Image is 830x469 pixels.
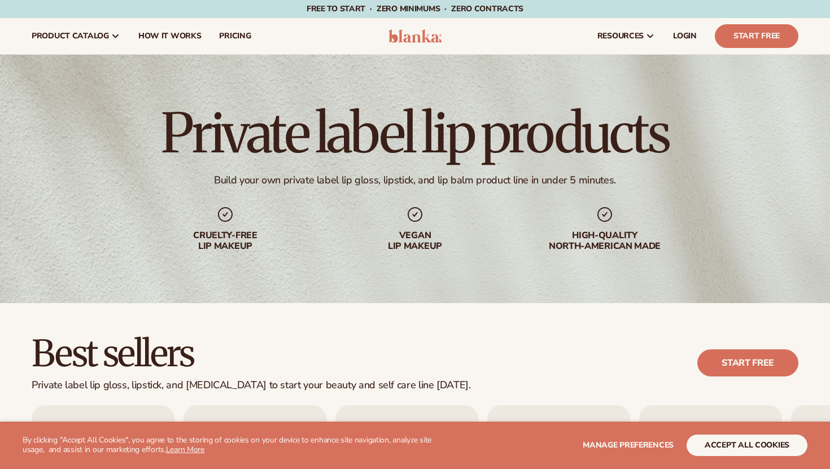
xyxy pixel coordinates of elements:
[153,230,298,252] div: Cruelty-free lip makeup
[214,174,616,187] div: Build your own private label lip gloss, lipstick, and lip balm product line in under 5 minutes.
[129,18,211,54] a: How It Works
[219,32,251,41] span: pricing
[715,24,798,48] a: Start Free
[697,349,798,376] a: Start free
[673,32,697,41] span: LOGIN
[23,436,441,455] p: By clicking "Accept All Cookies", you agree to the storing of cookies on your device to enhance s...
[138,32,202,41] span: How It Works
[664,18,706,54] a: LOGIN
[583,435,674,456] button: Manage preferences
[583,440,674,450] span: Manage preferences
[687,435,807,456] button: accept all cookies
[23,18,129,54] a: product catalog
[32,32,109,41] span: product catalog
[532,230,677,252] div: High-quality North-american made
[588,18,664,54] a: resources
[597,32,644,41] span: resources
[32,335,471,372] h2: Best sellers
[166,444,204,455] a: Learn More
[32,379,471,392] div: Private label lip gloss, lipstick, and [MEDICAL_DATA] to start your beauty and self care line [DA...
[343,230,487,252] div: Vegan lip makeup
[307,3,523,14] span: Free to start · ZERO minimums · ZERO contracts
[210,18,260,54] a: pricing
[388,29,442,43] img: logo
[161,106,669,160] h1: Private label lip products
